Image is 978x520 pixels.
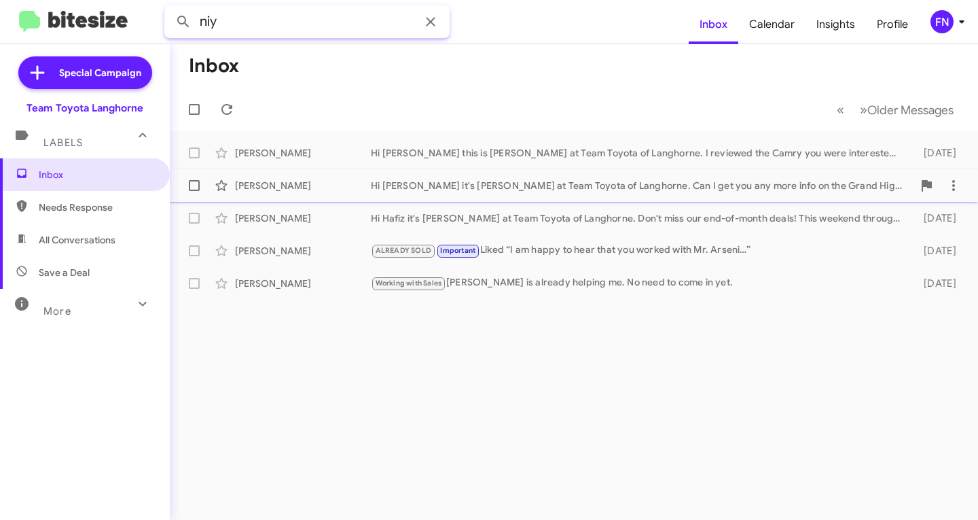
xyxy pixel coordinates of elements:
[860,101,867,118] span: »
[371,146,908,160] div: Hi [PERSON_NAME] this is [PERSON_NAME] at Team Toyota of Langhorne. I reviewed the Camry you were...
[919,10,963,33] button: FN
[189,55,239,77] h1: Inbox
[867,103,954,118] span: Older Messages
[376,246,431,255] span: ALREADY SOLD
[371,179,913,192] div: Hi [PERSON_NAME] it's [PERSON_NAME] at Team Toyota of Langhorne. Can I get you any more info on t...
[235,146,371,160] div: [PERSON_NAME]
[908,277,967,290] div: [DATE]
[852,96,962,124] button: Next
[829,96,962,124] nav: Page navigation example
[866,5,919,44] a: Profile
[59,66,141,80] span: Special Campaign
[908,244,967,258] div: [DATE]
[371,275,908,291] div: [PERSON_NAME] is already helping me. No need to come in yet.
[235,244,371,258] div: [PERSON_NAME]
[805,5,866,44] a: Insights
[837,101,844,118] span: «
[235,211,371,225] div: [PERSON_NAME]
[930,10,954,33] div: FN
[371,211,908,225] div: Hi Hafiz it's [PERSON_NAME] at Team Toyota of Langhorne. Don't miss our end-of-month deals! This ...
[39,233,115,247] span: All Conversations
[26,101,143,115] div: Team Toyota Langhorne
[18,56,152,89] a: Special Campaign
[43,305,71,317] span: More
[164,5,450,38] input: Search
[43,137,83,149] span: Labels
[829,96,852,124] button: Previous
[440,246,475,255] span: Important
[235,277,371,290] div: [PERSON_NAME]
[908,211,967,225] div: [DATE]
[39,168,154,181] span: Inbox
[235,179,371,192] div: [PERSON_NAME]
[39,266,90,279] span: Save a Deal
[738,5,805,44] a: Calendar
[908,146,967,160] div: [DATE]
[376,279,442,288] span: Working with Sales
[689,5,738,44] a: Inbox
[371,243,908,258] div: Liked “I am happy to hear that you worked with Mr. Arseni…”
[39,201,154,214] span: Needs Response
